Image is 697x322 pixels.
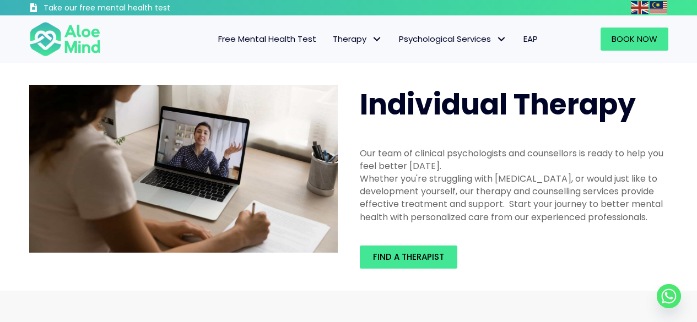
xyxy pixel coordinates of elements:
[29,3,229,15] a: Take our free mental health test
[115,28,546,51] nav: Menu
[601,28,668,51] a: Book Now
[360,84,636,124] span: Individual Therapy
[210,28,325,51] a: Free Mental Health Test
[369,31,385,47] span: Therapy: submenu
[325,28,391,51] a: TherapyTherapy: submenu
[657,284,681,308] a: Whatsapp
[612,33,657,45] span: Book Now
[29,21,101,57] img: Aloe mind Logo
[373,251,444,263] span: Find a therapist
[631,1,649,14] img: en
[523,33,538,45] span: EAP
[391,28,515,51] a: Psychological ServicesPsychological Services: submenu
[360,245,457,269] a: Find a therapist
[44,3,229,14] h3: Take our free mental health test
[360,147,668,172] div: Our team of clinical psychologists and counsellors is ready to help you feel better [DATE].
[650,1,667,14] img: ms
[494,31,510,47] span: Psychological Services: submenu
[29,85,338,253] img: Therapy online individual
[515,28,546,51] a: EAP
[333,33,382,45] span: Therapy
[399,33,507,45] span: Psychological Services
[218,33,316,45] span: Free Mental Health Test
[631,1,650,14] a: English
[650,1,668,14] a: Malay
[360,172,668,223] div: Whether you're struggling with [MEDICAL_DATA], or would just like to development yourself, our th...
